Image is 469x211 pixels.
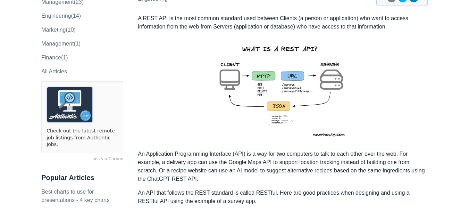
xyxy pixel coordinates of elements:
[41,55,68,60] a: Finance(1)
[41,41,81,47] a: Management(1)
[138,189,427,205] p: An API that follows the REST standard is called RESTful. Here are good practices when designing a...
[138,14,427,31] p: A REST API is the most common standard used between Clients (a person or application) who want to...
[138,150,427,183] p: An Application Programming Interface (API) is a way for two computers to talk to each other over ...
[41,156,123,162] a: ads via Carbon
[41,27,76,33] a: marketing(10)
[41,13,81,19] a: engineering(14)
[41,68,67,74] a: All Articles
[41,173,123,182] h3: Popular Articles
[47,87,93,123] img: ads via Carbon
[47,128,118,148] a: Check out the latest remote job listings from Authentic Jobs.
[41,189,110,203] a: Best charts to use for presentations - 4 key charts
[207,36,359,144] img: rest-api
